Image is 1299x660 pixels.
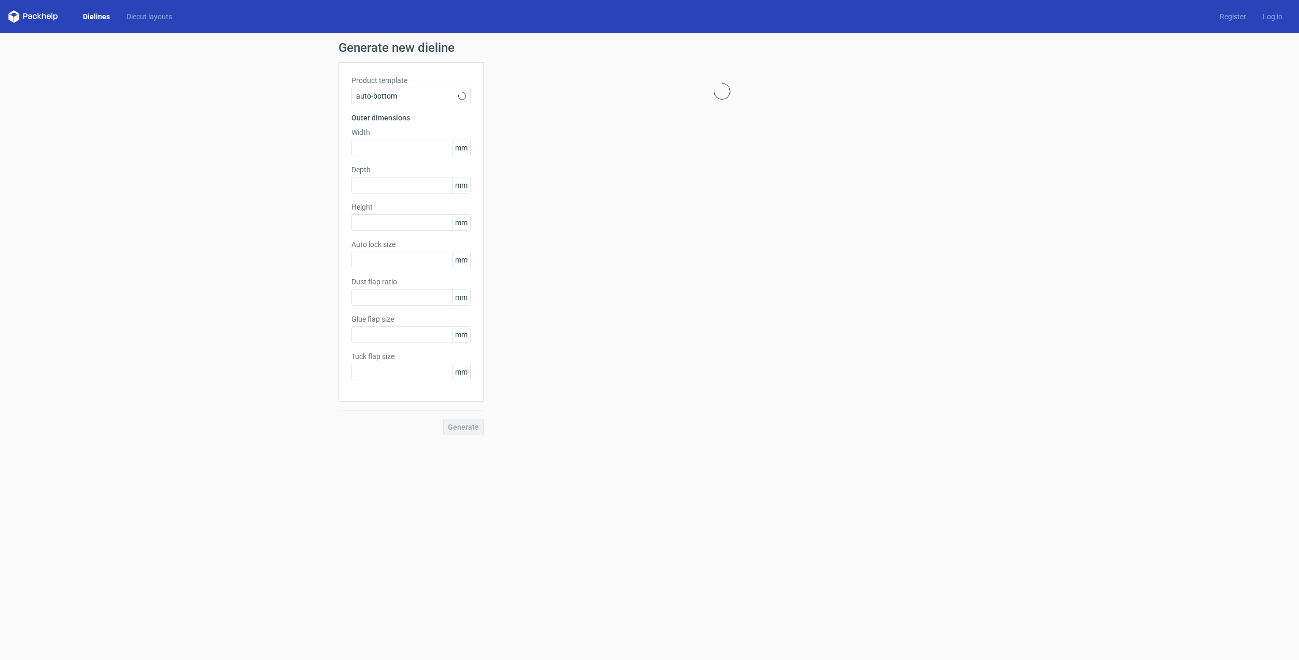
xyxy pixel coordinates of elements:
[351,202,471,212] label: Height
[1211,11,1254,22] a: Register
[356,91,458,101] span: auto-bottom
[351,113,471,123] h3: Outer dimensions
[452,327,470,342] span: mm
[452,290,470,305] span: mm
[351,314,471,324] label: Glue flap size
[452,364,470,380] span: mm
[452,252,470,268] span: mm
[351,351,471,362] label: Tuck flap size
[1254,11,1291,22] a: Log in
[452,140,470,156] span: mm
[351,239,471,250] label: Auto lock size
[351,127,471,137] label: Width
[75,11,118,22] a: Dielines
[351,75,471,86] label: Product template
[351,277,471,287] label: Dust flap ratio
[118,11,180,22] a: Diecut layouts
[452,177,470,193] span: mm
[351,164,471,175] label: Depth
[338,42,961,54] h1: Generate new dieline
[452,215,470,230] span: mm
